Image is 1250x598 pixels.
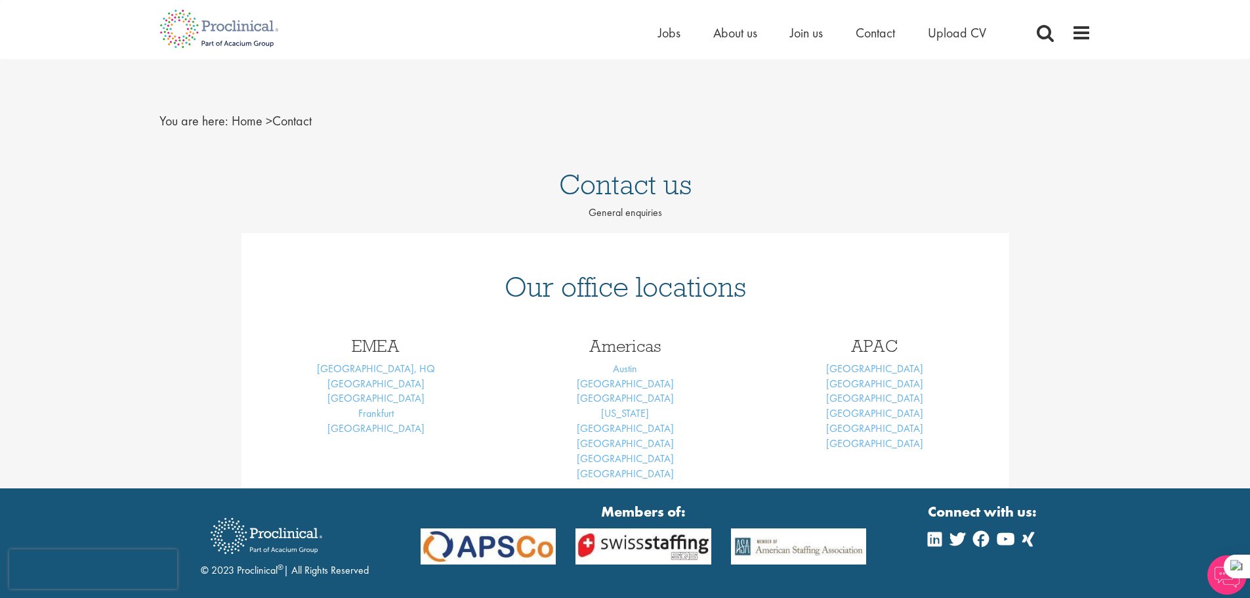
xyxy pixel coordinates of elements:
strong: Members of: [421,502,867,522]
a: [GEOGRAPHIC_DATA] [826,421,923,435]
img: APSCo [566,528,721,565]
img: APSCo [411,528,566,565]
a: [GEOGRAPHIC_DATA] [577,421,674,435]
span: You are here: [159,112,228,129]
a: Jobs [658,24,680,41]
img: Chatbot [1207,555,1247,595]
img: Proclinical Recruitment [201,509,332,563]
sup: ® [278,562,283,572]
a: Join us [790,24,823,41]
a: [GEOGRAPHIC_DATA] [826,437,923,450]
a: Frankfurt [358,406,394,420]
a: [GEOGRAPHIC_DATA] [826,377,923,391]
a: [GEOGRAPHIC_DATA] [826,406,923,420]
a: [GEOGRAPHIC_DATA] [577,437,674,450]
a: breadcrumb link to Home [232,112,262,129]
a: Upload CV [928,24,986,41]
strong: Connect with us: [928,502,1039,522]
a: [GEOGRAPHIC_DATA] [826,362,923,375]
a: [GEOGRAPHIC_DATA] [577,467,674,481]
a: [GEOGRAPHIC_DATA] [327,391,425,405]
h3: APAC [760,337,990,354]
a: Austin [613,362,637,375]
iframe: reCAPTCHA [9,549,177,589]
img: APSCo [721,528,877,565]
a: [GEOGRAPHIC_DATA] [577,452,674,465]
a: [GEOGRAPHIC_DATA] [577,391,674,405]
h1: Our office locations [261,272,990,301]
a: [GEOGRAPHIC_DATA] [327,377,425,391]
a: [GEOGRAPHIC_DATA] [577,377,674,391]
h3: EMEA [261,337,491,354]
a: About us [713,24,757,41]
span: Contact [232,112,312,129]
a: [GEOGRAPHIC_DATA] [327,421,425,435]
span: > [266,112,272,129]
a: [US_STATE] [601,406,649,420]
h3: Americas [510,337,740,354]
a: [GEOGRAPHIC_DATA] [826,391,923,405]
a: [GEOGRAPHIC_DATA], HQ [317,362,435,375]
a: Contact [856,24,895,41]
div: © 2023 Proclinical | All Rights Reserved [201,508,369,578]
